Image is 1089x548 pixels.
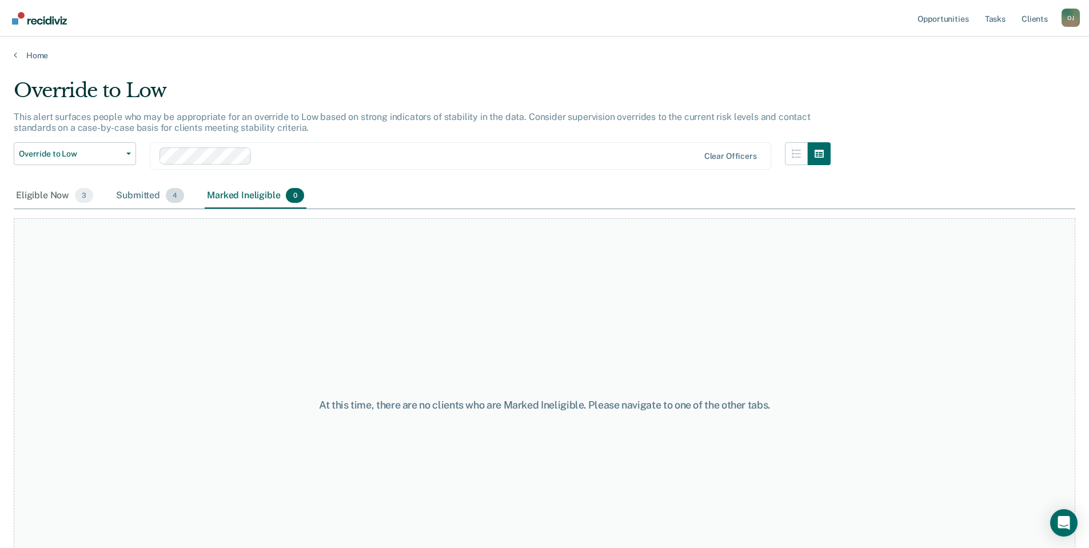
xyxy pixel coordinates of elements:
a: Home [14,50,1075,61]
div: At this time, there are no clients who are Marked Ineligible. Please navigate to one of the other... [280,399,810,411]
div: Override to Low [14,79,831,111]
div: Marked Ineligible0 [205,183,306,209]
div: Eligible Now3 [14,183,95,209]
img: Recidiviz [12,12,67,25]
span: 0 [286,188,304,203]
div: Submitted4 [114,183,186,209]
div: O J [1062,9,1080,27]
button: Override to Low [14,142,136,165]
button: Profile dropdown button [1062,9,1080,27]
span: 4 [166,188,184,203]
span: 3 [75,188,93,203]
span: Override to Low [19,149,122,159]
div: Open Intercom Messenger [1050,509,1078,537]
div: Clear officers [704,151,757,161]
p: This alert surfaces people who may be appropriate for an override to Low based on strong indicato... [14,111,811,133]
